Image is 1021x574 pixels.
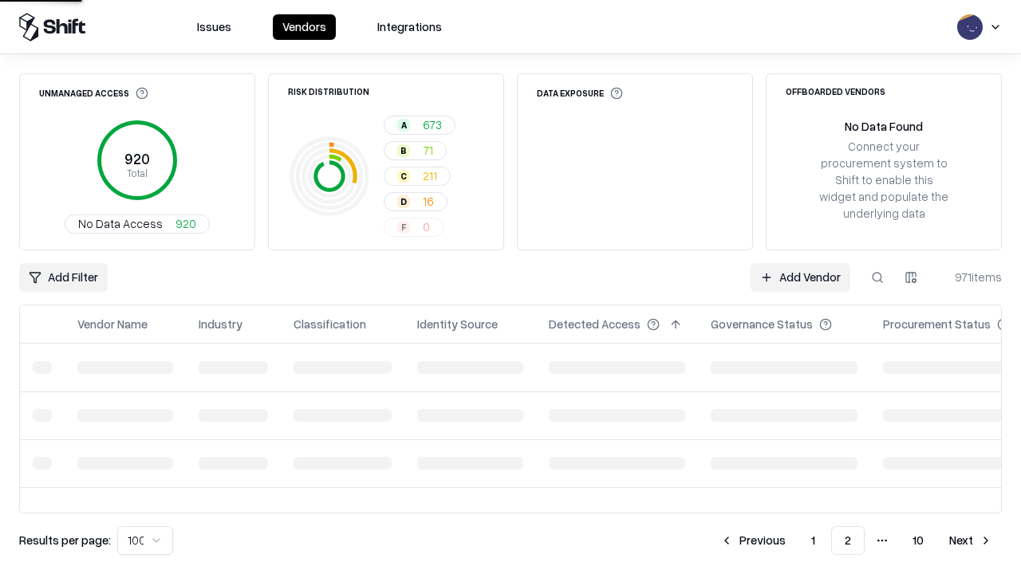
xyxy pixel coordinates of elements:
[883,316,991,332] div: Procurement Status
[78,215,163,232] span: No Data Access
[938,269,1002,285] div: 971 items
[39,87,148,100] div: Unmanaged Access
[187,14,241,40] button: Issues
[384,141,447,160] button: B71
[77,316,148,332] div: Vendor Name
[900,526,936,555] button: 10
[124,150,150,167] tspan: 920
[199,316,242,332] div: Industry
[711,316,813,332] div: Governance Status
[786,87,885,96] div: Offboarded Vendors
[818,138,950,222] div: Connect your procurement system to Shift to enable this widget and populate the underlying data
[537,87,623,100] div: Data Exposure
[711,526,1002,555] nav: pagination
[384,192,447,211] button: D16
[19,532,111,548] p: Results per page:
[423,193,434,210] span: 16
[831,526,865,555] button: 2
[175,215,196,232] span: 920
[798,526,828,555] button: 1
[273,14,336,40] button: Vendors
[384,116,455,135] button: A673
[397,170,410,183] div: C
[417,316,498,332] div: Identity Source
[127,167,148,179] tspan: Total
[368,14,451,40] button: Integrations
[423,116,442,133] span: 673
[423,167,437,184] span: 211
[384,167,451,186] button: C211
[397,119,410,132] div: A
[423,142,433,159] span: 71
[294,316,366,332] div: Classification
[19,263,108,292] button: Add Filter
[397,144,410,157] div: B
[940,526,1002,555] button: Next
[65,214,210,234] button: No Data Access920
[751,263,850,292] a: Add Vendor
[549,316,641,332] div: Detected Access
[711,526,795,555] button: Previous
[845,118,923,135] div: No Data Found
[397,195,410,208] div: D
[288,87,369,96] div: Risk Distribution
